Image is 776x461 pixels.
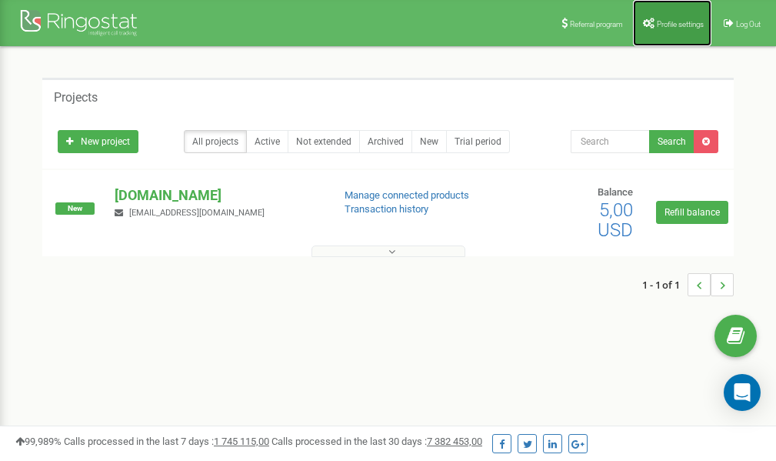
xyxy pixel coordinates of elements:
[271,436,482,447] span: Calls processed in the last 30 days :
[571,130,650,153] input: Search
[642,258,734,312] nav: ...
[598,199,633,241] span: 5,00 USD
[649,130,694,153] button: Search
[64,436,269,447] span: Calls processed in the last 7 days :
[129,208,265,218] span: [EMAIL_ADDRESS][DOMAIN_NAME]
[642,273,688,296] span: 1 - 1 of 1
[58,130,138,153] a: New project
[427,436,482,447] u: 7 382 453,00
[657,20,704,28] span: Profile settings
[656,201,728,224] a: Refill balance
[736,20,761,28] span: Log Out
[55,202,95,215] span: New
[598,186,633,198] span: Balance
[359,130,412,153] a: Archived
[184,130,247,153] a: All projects
[345,189,469,201] a: Manage connected products
[288,130,360,153] a: Not extended
[54,91,98,105] h5: Projects
[411,130,447,153] a: New
[570,20,623,28] span: Referral program
[214,436,269,447] u: 1 745 115,00
[446,130,510,153] a: Trial period
[15,436,62,447] span: 99,989%
[345,203,428,215] a: Transaction history
[115,185,319,205] p: [DOMAIN_NAME]
[246,130,288,153] a: Active
[724,374,761,411] div: Open Intercom Messenger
